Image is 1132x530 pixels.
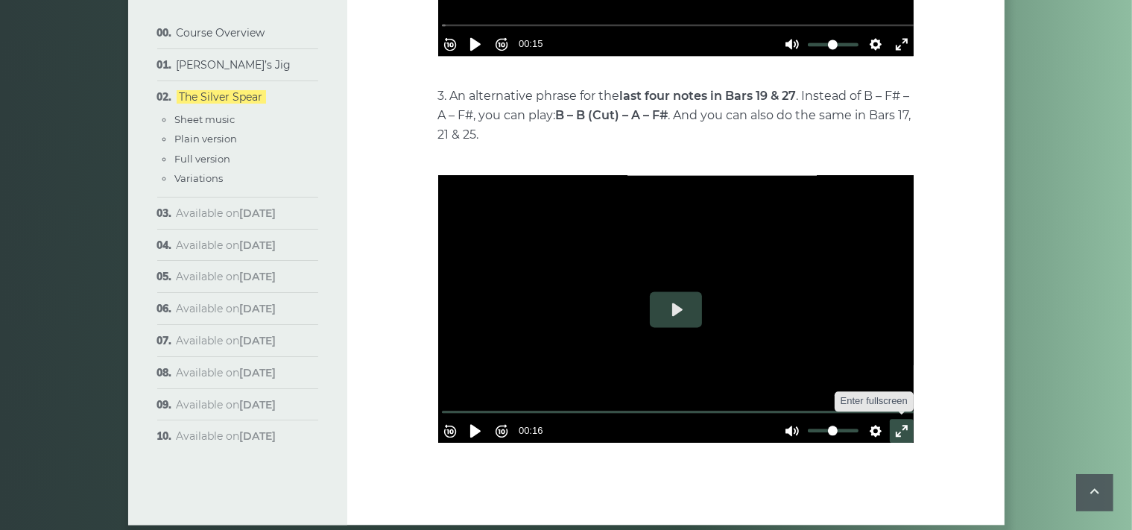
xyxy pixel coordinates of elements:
[240,302,276,315] strong: [DATE]
[240,206,276,220] strong: [DATE]
[175,133,238,145] a: Plain version
[177,206,276,220] span: Available on
[177,302,276,315] span: Available on
[175,172,224,184] a: Variations
[240,270,276,283] strong: [DATE]
[177,398,276,411] span: Available on
[175,153,231,165] a: Full version
[177,366,276,379] span: Available on
[240,239,276,252] strong: [DATE]
[177,26,265,40] a: Course Overview
[177,270,276,283] span: Available on
[240,429,276,443] strong: [DATE]
[177,90,266,104] a: The Silver Spear
[240,398,276,411] strong: [DATE]
[175,113,235,125] a: Sheet music
[177,429,276,443] span: Available on
[240,366,276,379] strong: [DATE]
[240,334,276,347] strong: [DATE]
[177,58,291,72] a: [PERSON_NAME]’s Jig
[177,239,276,252] span: Available on
[177,334,276,347] span: Available on
[438,86,914,145] p: 3. An alternative phrase for the . Instead of B – F# – A – F#, you can play: . And you can also d...
[556,108,668,122] strong: B – B (Cut) – A – F#
[620,89,797,103] strong: last four notes in Bars 19 & 27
